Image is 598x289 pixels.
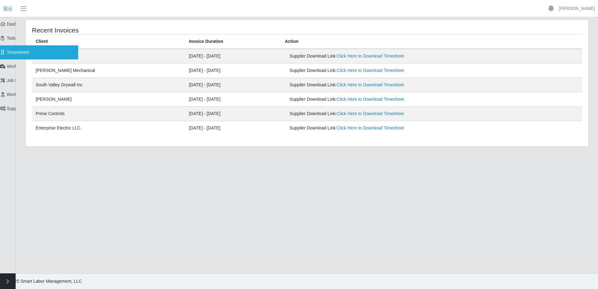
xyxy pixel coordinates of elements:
[337,53,404,58] a: Click Here to Download Timesheet
[185,107,281,121] td: [DATE] - [DATE]
[337,82,404,87] a: Click Here to Download Timesheet
[7,106,40,111] span: Supplier Settings
[3,4,13,13] img: SLM Logo
[337,97,404,102] a: Click Here to Download Timesheet
[5,279,82,284] span: © 2025 Smart Labor Management, LLC
[7,78,34,83] span: Job Requests
[290,125,476,131] div: Supplier Download Link:
[32,92,185,107] td: [PERSON_NAME]
[281,34,582,49] th: Action
[7,50,29,55] span: Timesheets
[559,5,595,12] a: [PERSON_NAME]
[32,34,185,49] th: Client
[32,121,185,135] td: Enterprise Electric LLC.
[32,107,185,121] td: Prime Controls
[290,82,476,88] div: Supplier Download Link:
[290,110,476,117] div: Supplier Download Link:
[7,22,28,27] span: Dashboard
[337,111,404,116] a: Click Here to Download Timesheet
[32,26,256,34] h4: Recent Invoices
[7,92,23,97] span: Workers
[7,36,16,41] span: Todo
[290,96,476,103] div: Supplier Download Link:
[185,121,281,135] td: [DATE] - [DATE]
[185,63,281,78] td: [DATE] - [DATE]
[185,78,281,92] td: [DATE] - [DATE]
[32,49,185,63] td: BMR Industries
[7,64,44,69] span: Worker Timesheets
[32,78,185,92] td: South Valley Drywall Inc
[185,92,281,107] td: [DATE] - [DATE]
[290,67,476,74] div: Supplier Download Link:
[290,53,476,59] div: Supplier Download Link:
[337,125,404,130] a: Click Here to Download Timesheet
[185,49,281,63] td: [DATE] - [DATE]
[32,63,185,78] td: [PERSON_NAME] Mechanical
[337,68,404,73] a: Click Here to Download Timesheet
[185,34,281,49] th: Invoice Duration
